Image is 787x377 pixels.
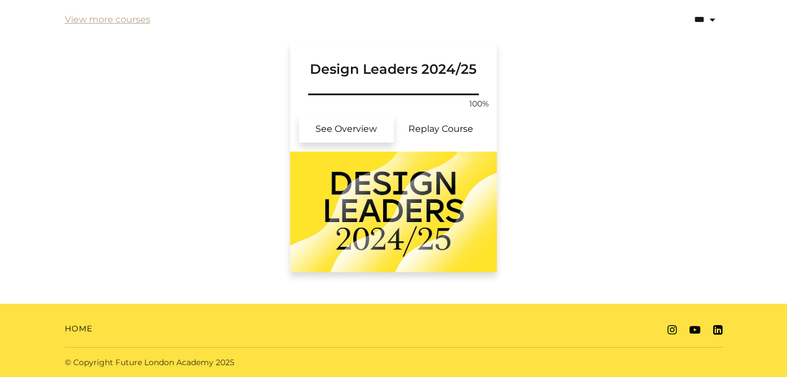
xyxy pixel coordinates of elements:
span: 100% [465,98,492,110]
a: Home [65,323,92,335]
select: status [645,5,723,34]
a: View more courses [65,13,150,26]
a: Design Leaders 2024/25: Resume Course [394,116,488,143]
div: © Copyright Future London Academy 2025 [56,357,394,369]
a: Design Leaders 2024/25: See Overview [299,116,394,143]
a: Design Leaders 2024/25 [290,43,497,91]
h3: Design Leaders 2024/25 [304,43,484,78]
